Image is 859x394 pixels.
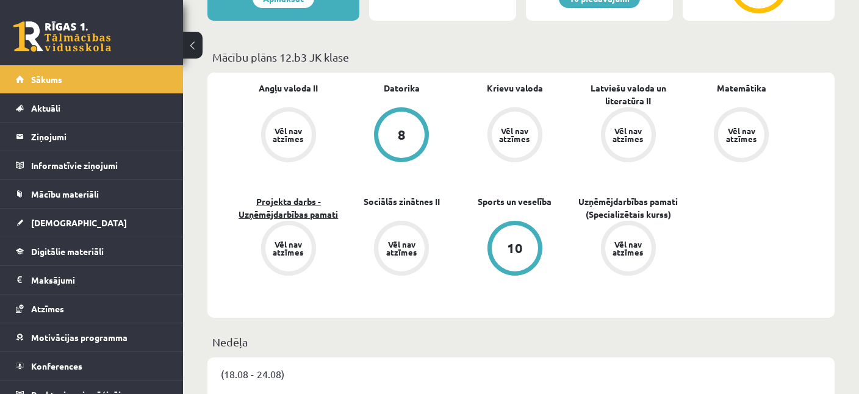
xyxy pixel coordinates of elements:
[232,221,345,278] a: Vēl nav atzīmes
[259,82,318,95] a: Angļu valoda II
[31,102,60,113] span: Aktuāli
[212,334,830,350] p: Nedēļa
[31,360,82,371] span: Konferences
[16,237,168,265] a: Digitālie materiāli
[31,151,168,179] legend: Informatīvie ziņojumi
[16,266,168,294] a: Maksājumi
[16,151,168,179] a: Informatīvie ziņojumi
[16,180,168,208] a: Mācību materiāli
[572,82,685,107] a: Latviešu valoda un literatūra II
[458,107,572,165] a: Vēl nav atzīmes
[384,82,420,95] a: Datorika
[16,295,168,323] a: Atzīmes
[458,221,572,278] a: 10
[31,266,168,294] legend: Maksājumi
[31,303,64,314] span: Atzīmes
[31,188,99,199] span: Mācību materiāli
[13,21,111,52] a: Rīgas 1. Tālmācības vidusskola
[31,246,104,257] span: Digitālie materiāli
[572,221,685,278] a: Vēl nav atzīmes
[398,128,406,141] div: 8
[345,107,459,165] a: 8
[16,352,168,380] a: Konferences
[16,123,168,151] a: Ziņojumi
[478,195,552,208] a: Sports un veselība
[717,82,766,95] a: Matemātika
[724,127,758,143] div: Vēl nav atzīmes
[31,332,128,343] span: Motivācijas programma
[572,195,685,221] a: Uzņēmējdarbības pamati (Specializētais kurss)
[31,123,168,151] legend: Ziņojumi
[16,94,168,122] a: Aktuāli
[611,127,645,143] div: Vēl nav atzīmes
[487,82,543,95] a: Krievu valoda
[232,195,345,221] a: Projekta darbs - Uzņēmējdarbības pamati
[498,127,532,143] div: Vēl nav atzīmes
[212,49,830,65] p: Mācību plāns 12.b3 JK klase
[611,240,645,256] div: Vēl nav atzīmes
[364,195,440,208] a: Sociālās zinātnes II
[572,107,685,165] a: Vēl nav atzīmes
[685,107,798,165] a: Vēl nav atzīmes
[31,217,127,228] span: [DEMOGRAPHIC_DATA]
[345,221,459,278] a: Vēl nav atzīmes
[271,127,306,143] div: Vēl nav atzīmes
[232,107,345,165] a: Vēl nav atzīmes
[31,74,62,85] span: Sākums
[16,323,168,351] a: Motivācijas programma
[207,357,835,390] div: (18.08 - 24.08)
[271,240,306,256] div: Vēl nav atzīmes
[16,65,168,93] a: Sākums
[384,240,419,256] div: Vēl nav atzīmes
[507,242,523,255] div: 10
[16,209,168,237] a: [DEMOGRAPHIC_DATA]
